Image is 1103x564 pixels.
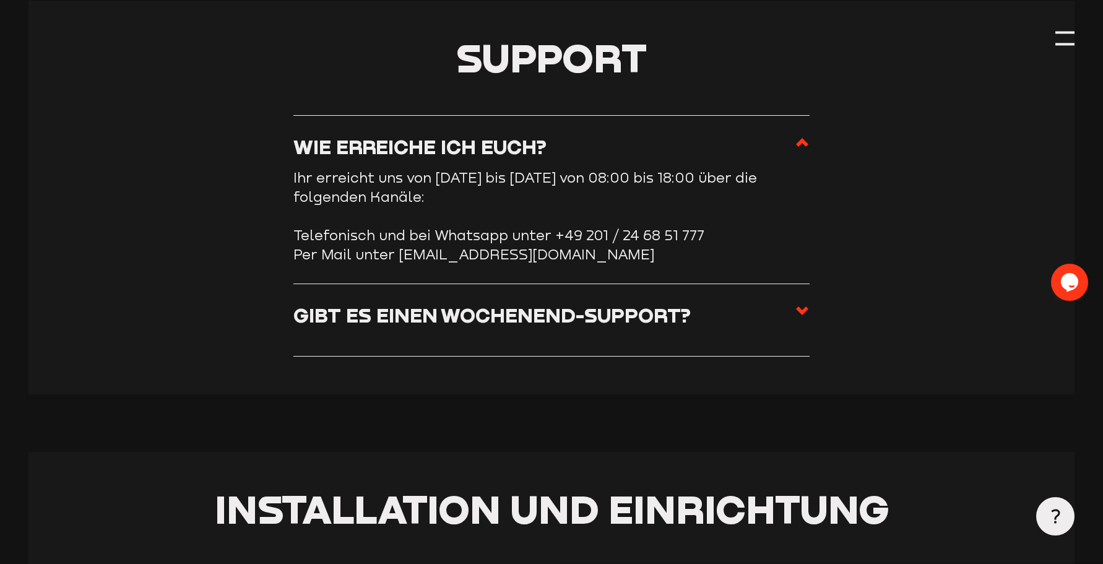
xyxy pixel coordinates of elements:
[293,135,547,159] h3: Wie erreiche ich euch?
[1051,264,1091,301] iframe: chat widget
[293,245,809,264] li: Per Mail unter [EMAIL_ADDRESS][DOMAIN_NAME]
[456,34,647,81] span: Support
[293,226,809,245] li: Telefonisch und bei Whatsapp unter +49 201 / 24 68 51 777
[293,303,691,328] h3: Gibt es einen Wochenend-Support?
[293,168,789,207] p: Ihr erreicht uns von [DATE] bis [DATE] von 08:00 bis 18:00 über die folgenden Kanäle:
[215,485,889,532] span: Installation und Einrichtung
